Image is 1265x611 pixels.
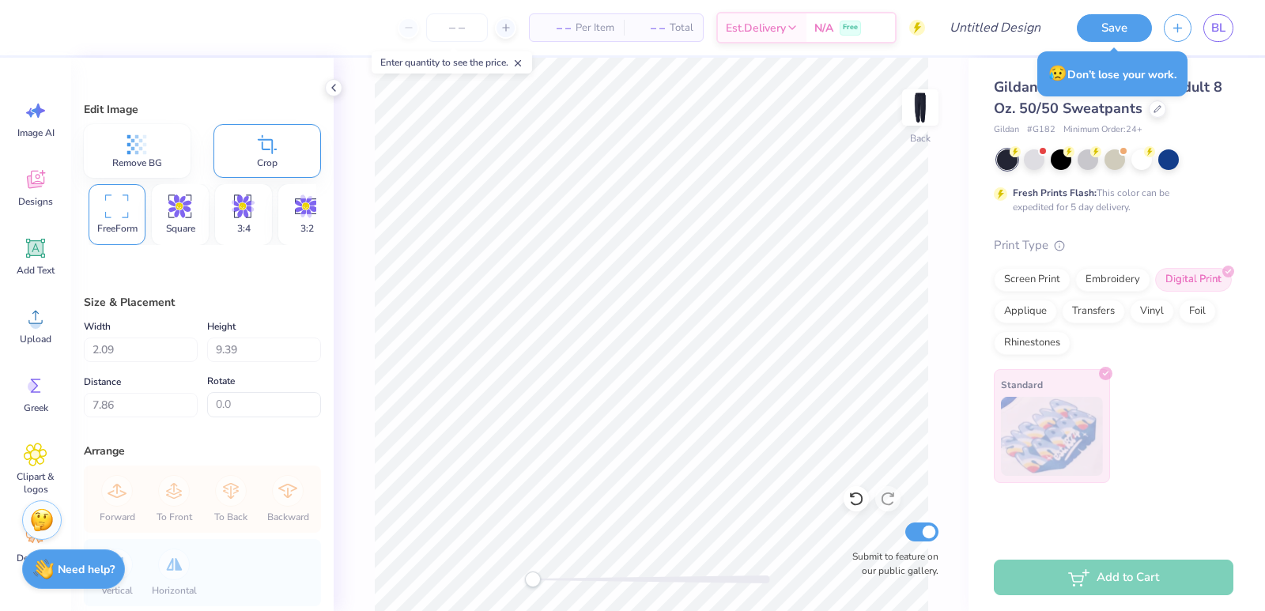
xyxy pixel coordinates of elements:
span: – – [633,20,665,36]
div: This color can be expedited for 5 day delivery. [1013,186,1207,214]
div: Don’t lose your work. [1037,51,1188,96]
span: Gildan [994,123,1019,137]
span: Minimum Order: 24 + [1063,123,1142,137]
div: Enter quantity to see the price. [372,51,532,74]
div: Size & Placement [84,294,321,311]
span: BL [1211,19,1225,37]
span: FreeForm [97,222,138,235]
div: Applique [994,300,1057,323]
span: N/A [814,20,833,36]
span: Standard [1001,376,1043,393]
div: Rhinestones [994,331,1071,355]
span: Per Item [576,20,614,36]
img: Back [904,92,936,123]
label: Rotate [207,372,235,390]
span: Total [670,20,693,36]
div: Print Type [994,236,1233,255]
span: Clipart & logos [9,470,62,496]
label: Submit to feature on our public gallery. [844,549,938,578]
span: Remove BG [112,157,162,169]
span: 😥 [1048,63,1067,84]
a: BL [1203,14,1233,42]
span: 3:2 [300,222,314,235]
strong: Need help? [58,562,115,577]
span: Image AI [17,126,55,139]
label: Distance [84,372,121,391]
div: Digital Print [1155,268,1232,292]
div: Foil [1179,300,1216,323]
span: Est. Delivery [726,20,786,36]
div: Vinyl [1130,300,1174,323]
span: Greek [24,402,48,414]
div: Arrange [84,443,321,459]
div: Screen Print [994,268,1071,292]
span: # G182 [1027,123,1055,137]
span: Gildan Adult Heavy Blend Adult 8 Oz. 50/50 Sweatpants [994,77,1222,118]
strong: Fresh Prints Flash: [1013,187,1097,199]
span: Add Text [17,264,55,277]
input: Untitled Design [937,12,1053,43]
input: – – [426,13,488,42]
span: Square [166,222,195,235]
span: Upload [20,333,51,345]
div: Embroidery [1075,268,1150,292]
label: Height [207,317,236,336]
span: Crop [257,157,278,169]
img: Standard [1001,397,1103,476]
span: Free [843,22,858,33]
button: Save [1077,14,1152,42]
div: Transfers [1062,300,1125,323]
span: Decorate [17,552,55,564]
span: Designs [18,195,53,208]
span: 3:4 [237,222,251,235]
label: Width [84,317,111,336]
div: Accessibility label [525,571,541,587]
span: – – [539,20,571,36]
div: Back [910,131,931,145]
div: Edit Image [84,101,321,118]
